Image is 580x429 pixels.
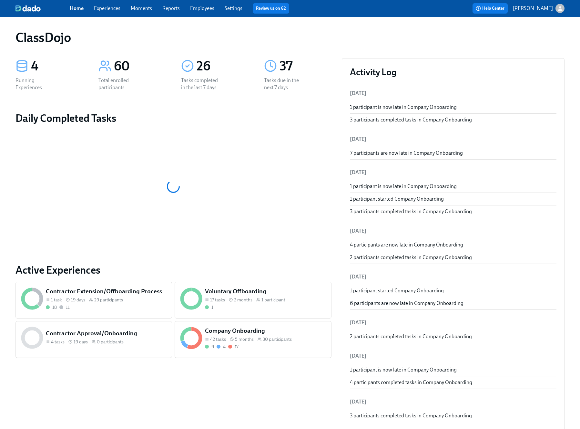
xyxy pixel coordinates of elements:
[31,58,83,74] div: 4
[350,412,556,419] div: 3 participants completed tasks in Company Onboarding
[350,300,556,307] div: 6 participants are now late in Company Onboarding
[350,116,556,123] div: 3 participants completed tasks in Company Onboarding
[513,5,553,12] p: [PERSON_NAME]
[114,58,166,74] div: 60
[15,321,172,358] a: Contractor Approval/Onboarding4 tasks 19 days0 participants
[253,3,289,14] button: Review us on G2
[175,282,331,319] a: Voluntary Offboarding17 tasks 2 months1 participant1
[205,327,326,335] h5: Company Onboarding
[210,297,225,303] span: 17 tasks
[210,336,226,342] span: 42 tasks
[228,344,239,350] div: With overdue tasks
[205,304,213,310] div: Completed all due tasks
[350,90,366,96] span: [DATE]
[15,5,70,12] a: dado
[225,5,242,11] a: Settings
[190,5,214,11] a: Employees
[59,304,70,310] div: Not started
[350,208,556,215] div: 3 participants completed tasks in Company Onboarding
[263,336,292,342] span: 30 participants
[66,304,70,310] div: 11
[15,30,71,45] h1: ClassDojo
[162,5,180,11] a: Reports
[197,58,249,74] div: 26
[15,112,331,125] h2: Daily Completed Tasks
[223,344,226,350] div: 4
[15,282,172,319] a: Contractor Extension/Offboarding Process1 task 19 days29 participants1811
[256,5,286,12] a: Review us on G2
[46,287,167,296] h5: Contractor Extension/Offboarding Process
[98,77,140,91] div: Total enrolled participants
[350,333,556,340] div: 2 participants completed tasks in Company Onboarding
[52,304,57,310] div: 18
[476,5,504,12] span: Help Center
[350,104,556,111] div: 1 participant is now late in Company Onboarding
[235,344,239,350] div: 17
[97,339,124,345] span: 0 participants
[15,264,331,277] a: Active Experiences
[350,223,556,239] li: [DATE]
[51,297,62,303] span: 1 task
[51,339,65,345] span: 4 tasks
[15,5,41,12] img: dado
[513,4,565,13] button: [PERSON_NAME]
[74,339,88,345] span: 19 days
[261,297,285,303] span: 1 participant
[234,297,252,303] span: 2 months
[350,150,556,157] div: 7 participants are now late in Company Onboarding
[350,379,556,386] div: 4 participants completed tasks in Company Onboarding
[211,344,214,350] div: 9
[350,315,556,330] li: [DATE]
[350,287,556,294] div: 1 participant started Company Onboarding
[350,394,556,410] li: [DATE]
[46,329,167,338] h5: Contractor Approval/Onboarding
[350,366,556,373] div: 1 participant is now late in Company Onboarding
[350,195,556,203] div: 1 participant started Company Onboarding
[205,287,326,296] h5: Voluntary Offboarding
[350,165,556,180] li: [DATE]
[94,297,123,303] span: 29 participants
[350,131,556,147] li: [DATE]
[350,254,556,261] div: 2 participants completed tasks in Company Onboarding
[15,77,57,91] div: Running Experiences
[94,5,120,11] a: Experiences
[205,344,214,350] div: Completed all due tasks
[181,77,222,91] div: Tasks completed in the last 7 days
[473,3,508,14] button: Help Center
[350,241,556,248] div: 4 participants are now late in Company Onboarding
[350,269,556,285] li: [DATE]
[350,183,556,190] div: 1 participant is now late in Company Onboarding
[280,58,331,74] div: 37
[350,348,556,364] li: [DATE]
[235,336,254,342] span: 5 months
[46,304,57,310] div: Completed all due tasks
[175,321,331,358] a: Company Onboarding42 tasks 5 months30 participants9417
[71,297,85,303] span: 19 days
[264,77,305,91] div: Tasks due in the next 7 days
[211,304,213,310] div: 1
[131,5,152,11] a: Moments
[350,66,556,78] h3: Activity Log
[70,5,84,11] a: Home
